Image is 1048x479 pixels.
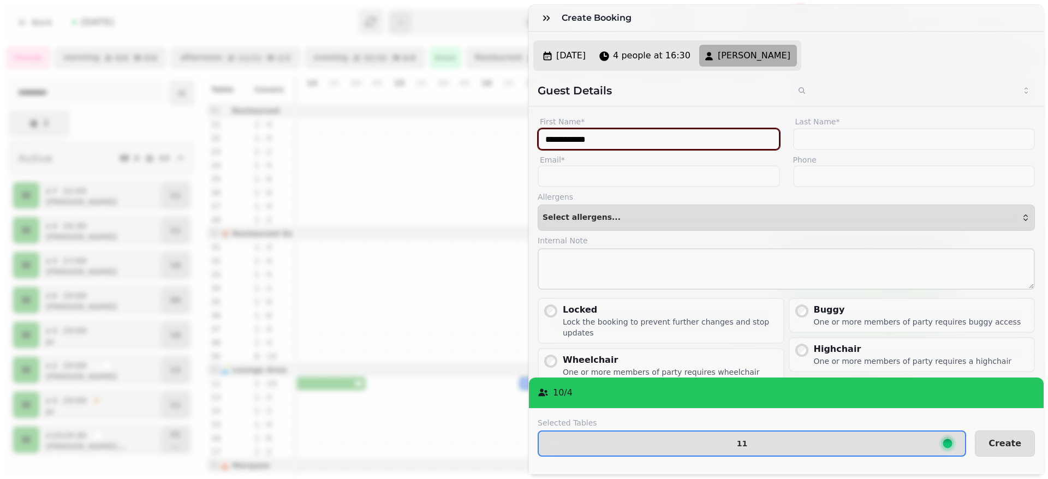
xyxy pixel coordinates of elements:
[563,316,779,338] div: Lock the booking to prevent further changes and stop updates
[793,115,1035,128] label: Last Name*
[613,49,690,62] span: 4 people at 16:30
[553,386,573,399] p: 10 / 4
[814,303,1021,316] div: Buggy
[814,343,1012,356] div: Highchair
[538,417,966,428] label: Selected Tables
[538,83,782,98] h2: Guest Details
[814,316,1021,327] div: One or more members of party requires buggy access
[556,49,586,62] span: [DATE]
[538,430,966,457] button: 11
[793,154,1035,165] label: Phone
[538,205,1035,231] button: Select allergens...
[538,154,780,165] label: Email*
[538,191,1035,202] label: Allergens
[975,430,1035,457] button: Create
[737,440,747,447] p: 11
[538,235,1035,246] label: Internal Note
[718,49,790,62] span: [PERSON_NAME]
[543,213,621,222] span: Select allergens...
[989,439,1021,448] span: Create
[562,11,636,25] h3: Create Booking
[538,115,780,128] label: First Name*
[563,303,779,316] div: Locked
[563,367,779,388] div: One or more members of party requires wheelchair access
[814,356,1012,367] div: One or more members of party requires a highchair
[563,354,779,367] div: Wheelchair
